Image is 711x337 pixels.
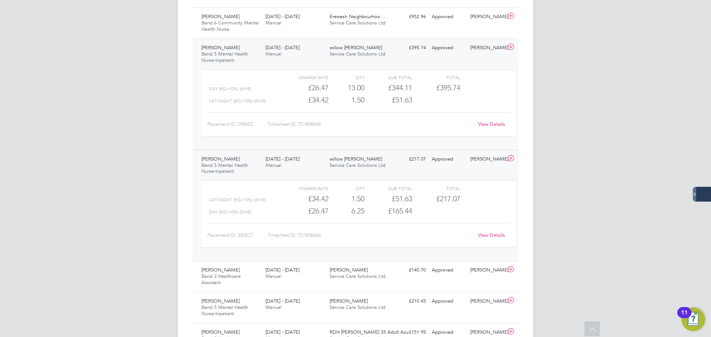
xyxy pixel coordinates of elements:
div: Total [412,184,460,193]
span: willow [PERSON_NAME] [330,44,382,51]
div: Timesheet ID: TS1808696 [268,118,473,130]
div: Approved [429,11,467,23]
span: Service Care Solutions Ltd [330,20,385,26]
span: Manual [266,162,281,168]
span: Service Care Solutions Ltd [330,51,385,57]
span: Day (BG+10%) (£/HR) [209,209,251,215]
span: Service Care Solutions Ltd [330,273,385,279]
span: [PERSON_NAME] [201,156,240,162]
span: [PERSON_NAME] [201,267,240,273]
a: View Details [478,232,505,238]
div: Approved [429,42,467,54]
div: QTY [328,184,364,193]
div: Total [412,73,460,82]
span: [DATE] - [DATE] [266,298,300,304]
div: [PERSON_NAME] [467,11,506,23]
span: Band 5 Mental Health Nurse-Inpatient [201,51,248,63]
div: Approved [429,264,467,276]
div: Placement ID: 298852 [207,118,268,130]
span: Day (BG+10%) (£/HR) [209,86,251,91]
span: Manual [266,20,281,26]
div: Sub Total [364,184,412,193]
div: £51.63 [364,193,412,205]
div: £165.44 [364,205,412,217]
div: £34.42 [281,193,328,205]
div: £344.11 [364,82,412,94]
div: [PERSON_NAME] [467,264,506,276]
div: Approved [429,153,467,165]
div: £26.47 [281,82,328,94]
div: £210.45 [390,295,429,307]
span: Band 5 Mental Health Nurse-Inpatient [201,162,248,175]
span: Sat/Night (BG+10%) (£/HR) [209,197,266,202]
div: Placement ID: 300827 [207,229,268,241]
div: £952.96 [390,11,429,23]
span: [PERSON_NAME] [201,298,240,304]
div: Approved [429,295,467,307]
span: Manual [266,51,281,57]
div: 1.50 [328,193,364,205]
div: 1.50 [328,94,364,106]
span: [PERSON_NAME] [201,44,240,51]
div: £26.47 [281,205,328,217]
span: Manual [266,273,281,279]
span: [DATE] - [DATE] [266,329,300,335]
span: [PERSON_NAME] [201,329,240,335]
div: [PERSON_NAME] [467,42,506,54]
div: £51.63 [364,94,412,106]
span: [DATE] - [DATE] [266,13,300,20]
span: Service Care Solutions Ltd [330,304,385,310]
span: [PERSON_NAME] [201,13,240,20]
span: Band 5 Mental Health Nurse-Inpatient [201,304,248,317]
span: Band 6 Community Mental Health Nurse [201,20,259,32]
div: 11 [681,313,688,322]
a: View Details [478,121,505,127]
div: Charge rate [281,73,328,82]
div: [PERSON_NAME] [467,153,506,165]
span: £395.74 [436,83,460,92]
span: Manual [266,304,281,310]
div: £140.70 [390,264,429,276]
span: [PERSON_NAME] [330,298,368,304]
div: 13.00 [328,82,364,94]
span: [PERSON_NAME] [330,267,368,273]
span: RDH [PERSON_NAME] 35 Adult Acu… [330,329,413,335]
span: [DATE] - [DATE] [266,267,300,273]
span: [DATE] - [DATE] [266,44,300,51]
span: Sat/Night (BG+10%) (£/HR) [209,98,266,104]
div: 6.25 [328,205,364,217]
div: Timesheet ID: TS1808664 [268,229,473,241]
div: Sub Total [364,73,412,82]
span: Band 2 Healthcare Assistant [201,273,241,286]
span: Service Care Solutions Ltd [330,162,385,168]
div: QTY [328,73,364,82]
span: £217.07 [436,194,460,203]
div: £395.74 [390,42,429,54]
span: [DATE] - [DATE] [266,156,300,162]
div: [PERSON_NAME] [467,295,506,307]
div: £217.07 [390,153,429,165]
div: £34.42 [281,94,328,106]
span: willow [PERSON_NAME] [330,156,382,162]
div: Charge rate [281,184,328,193]
span: Erewash Neighbourhoo… [330,13,385,20]
button: Open Resource Center, 11 new notifications [681,307,705,331]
